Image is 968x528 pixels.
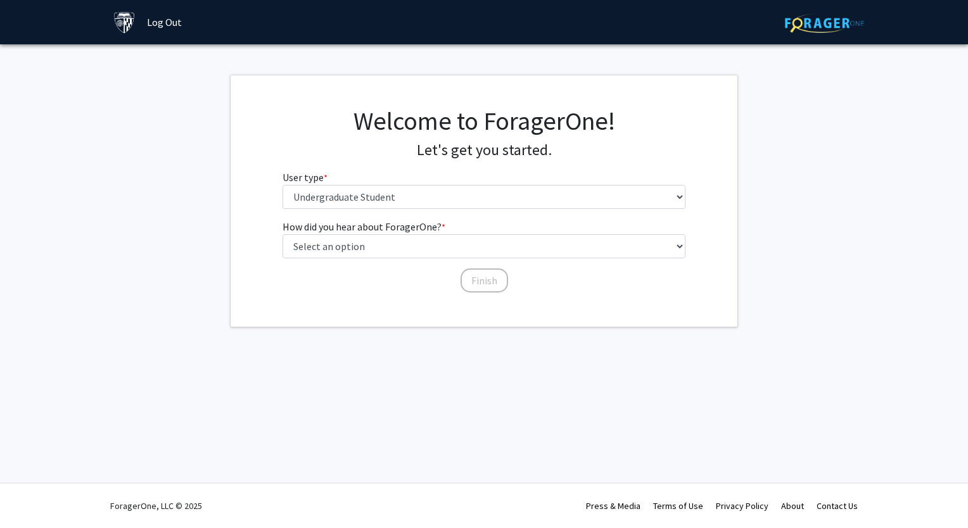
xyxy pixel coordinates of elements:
[586,500,640,512] a: Press & Media
[283,141,686,160] h4: Let's get you started.
[653,500,703,512] a: Terms of Use
[283,219,445,234] label: How did you hear about ForagerOne?
[113,11,136,34] img: Johns Hopkins University Logo
[461,268,508,292] button: Finish
[716,500,768,512] a: Privacy Policy
[785,13,864,33] img: ForagerOne Logo
[10,471,54,519] iframe: Chat
[283,106,686,136] h1: Welcome to ForagerOne!
[110,484,202,528] div: ForagerOne, LLC © 2025
[283,170,328,185] label: User type
[817,500,858,512] a: Contact Us
[781,500,804,512] a: About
